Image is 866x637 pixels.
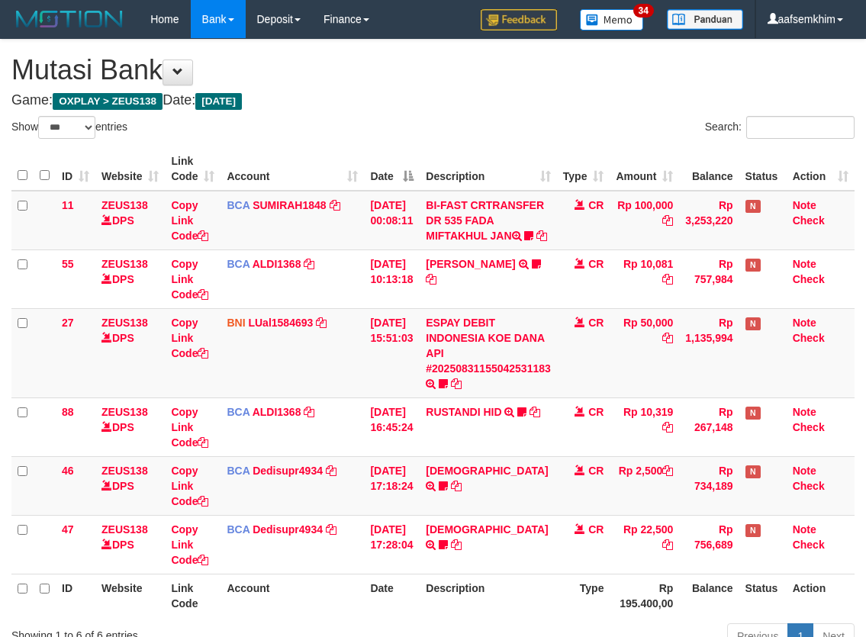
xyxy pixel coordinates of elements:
[95,397,165,456] td: DPS
[481,9,557,31] img: Feedback.jpg
[95,456,165,515] td: DPS
[62,317,74,329] span: 27
[95,191,165,250] td: DPS
[793,465,816,477] a: Note
[11,116,127,139] label: Show entries
[793,258,816,270] a: Note
[679,574,739,617] th: Balance
[745,259,761,272] span: Has Note
[253,523,323,536] a: Dedisupr4934
[304,258,314,270] a: Copy ALDI1368 to clipboard
[304,406,314,418] a: Copy ALDI1368 to clipboard
[101,465,148,477] a: ZEUS138
[746,116,855,139] input: Search:
[101,523,148,536] a: ZEUS138
[662,421,673,433] a: Copy Rp 10,319 to clipboard
[248,317,313,329] a: LUal1584693
[426,523,548,536] a: [DEMOGRAPHIC_DATA]
[364,515,420,574] td: [DATE] 17:28:04
[316,317,327,329] a: Copy LUal1584693 to clipboard
[11,55,855,85] h1: Mutasi Bank
[227,465,249,477] span: BCA
[11,8,127,31] img: MOTION_logo.png
[793,199,816,211] a: Note
[739,574,787,617] th: Status
[679,456,739,515] td: Rp 734,189
[557,574,610,617] th: Type
[793,273,825,285] a: Check
[420,147,557,191] th: Description: activate to sort column ascending
[426,406,501,418] a: RUSTANDI HID
[95,574,165,617] th: Website
[588,523,604,536] span: CR
[662,465,673,477] a: Copy Rp 2,500 to clipboard
[662,273,673,285] a: Copy Rp 10,081 to clipboard
[364,191,420,250] td: [DATE] 00:08:11
[171,317,208,359] a: Copy Link Code
[610,147,679,191] th: Amount: activate to sort column ascending
[451,539,462,551] a: Copy HADI to clipboard
[610,515,679,574] td: Rp 22,500
[62,465,74,477] span: 46
[165,147,221,191] th: Link Code: activate to sort column ascending
[326,523,336,536] a: Copy Dedisupr4934 to clipboard
[745,317,761,330] span: Has Note
[56,147,95,191] th: ID: activate to sort column ascending
[62,199,74,211] span: 11
[171,523,208,566] a: Copy Link Code
[326,465,336,477] a: Copy Dedisupr4934 to clipboard
[588,258,604,270] span: CR
[679,249,739,308] td: Rp 757,984
[662,332,673,344] a: Copy Rp 50,000 to clipboard
[793,539,825,551] a: Check
[171,465,208,507] a: Copy Link Code
[195,93,242,110] span: [DATE]
[610,249,679,308] td: Rp 10,081
[95,308,165,397] td: DPS
[745,465,761,478] span: Has Note
[705,116,855,139] label: Search:
[171,406,208,449] a: Copy Link Code
[793,332,825,344] a: Check
[101,317,148,329] a: ZEUS138
[588,465,604,477] span: CR
[588,317,604,329] span: CR
[451,378,462,390] a: Copy ESPAY DEBIT INDONESIA KOE DANA API #20250831155042531183 to clipboard
[610,397,679,456] td: Rp 10,319
[610,456,679,515] td: Rp 2,500
[662,214,673,227] a: Copy Rp 100,000 to clipboard
[679,515,739,574] td: Rp 756,689
[426,465,548,477] a: [DEMOGRAPHIC_DATA]
[793,523,816,536] a: Note
[420,574,557,617] th: Description
[793,421,825,433] a: Check
[227,258,249,270] span: BCA
[227,406,249,418] span: BCA
[253,258,301,270] a: ALDI1368
[745,200,761,213] span: Has Note
[530,406,540,418] a: Copy RUSTANDI HID to clipboard
[451,480,462,492] a: Copy HADI to clipboard
[364,456,420,515] td: [DATE] 17:18:24
[101,258,148,270] a: ZEUS138
[420,191,557,250] td: BI-FAST CRTRANSFER DR 535 FADA MIFTAKHUL JAN
[227,317,245,329] span: BNI
[227,199,249,211] span: BCA
[679,397,739,456] td: Rp 267,148
[101,199,148,211] a: ZEUS138
[53,93,163,110] span: OXPLAY > ZEUS138
[62,258,74,270] span: 55
[679,308,739,397] td: Rp 1,135,994
[221,574,364,617] th: Account
[364,147,420,191] th: Date: activate to sort column descending
[227,523,249,536] span: BCA
[667,9,743,30] img: panduan.png
[221,147,364,191] th: Account: activate to sort column ascending
[62,523,74,536] span: 47
[101,406,148,418] a: ZEUS138
[426,273,436,285] a: Copy FERLANDA EFRILIDIT to clipboard
[426,258,515,270] a: [PERSON_NAME]
[745,524,761,537] span: Has Note
[171,199,208,242] a: Copy Link Code
[426,317,551,375] a: ESPAY DEBIT INDONESIA KOE DANA API #20250831155042531183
